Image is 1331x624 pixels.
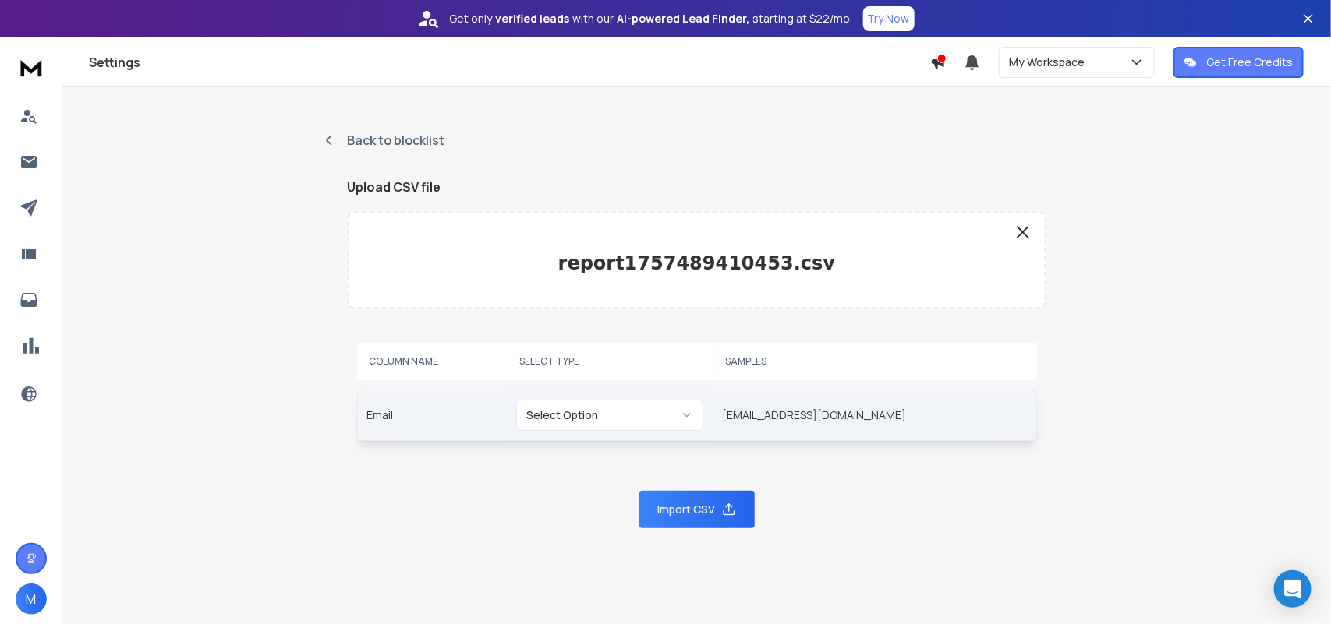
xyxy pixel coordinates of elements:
h1: Upload CSV file [348,178,1046,196]
div: Open Intercom Messenger [1274,570,1312,608]
p: My Workspace [1009,55,1091,70]
button: M [16,583,47,615]
th: SELECT TYPE [507,343,713,380]
p: Back to blocklist [348,131,445,150]
button: Select Option [516,400,703,431]
p: Get Free Credits [1206,55,1293,70]
p: Get only with our starting at $22/mo [450,11,851,26]
th: SAMPLES [713,343,1036,380]
p: Try Now [868,11,910,26]
strong: AI-powered Lead Finder, [618,11,750,26]
p: report1757489410453.csv [362,251,1032,276]
strong: verified leads [496,11,570,26]
button: Try Now [863,6,915,31]
img: logo [16,53,47,82]
h1: Settings [89,53,930,72]
a: Back to blocklist [323,131,1021,150]
button: Get Free Credits [1173,47,1304,78]
td: [EMAIL_ADDRESS][DOMAIN_NAME] [713,390,1036,441]
td: Email [357,390,508,441]
th: COLUMN NAME [357,343,508,380]
button: Import CSV [639,491,755,528]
